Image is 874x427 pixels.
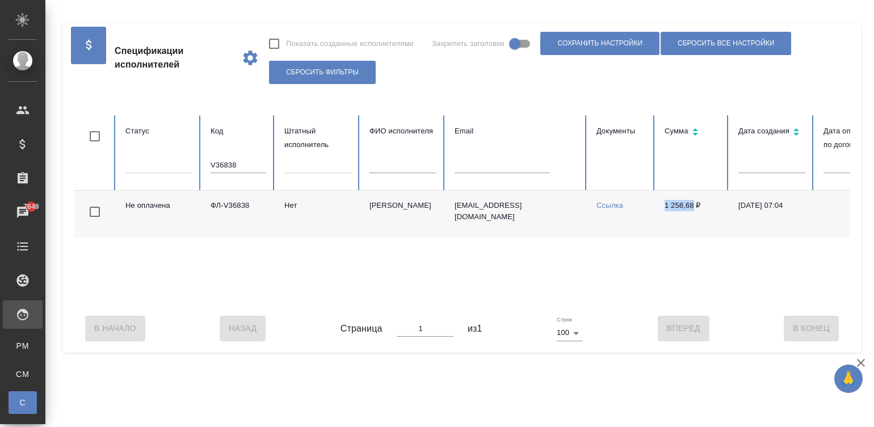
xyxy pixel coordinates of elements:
td: Нет [275,191,360,238]
span: PM [14,340,31,351]
span: из 1 [468,322,482,336]
div: Штатный исполнитель [284,124,351,152]
span: 🙏 [839,367,858,391]
button: Сбросить все настройки [661,32,791,55]
td: Не оплачена [116,191,201,238]
button: 🙏 [834,365,863,393]
div: Email [455,124,578,138]
div: Код [211,124,266,138]
div: Сортировка [738,124,805,141]
span: Сбросить все настройки [678,39,774,48]
a: PM [9,334,37,357]
span: Закрепить заголовки [432,38,505,49]
div: Документы [596,124,646,138]
a: CM [9,363,37,386]
span: Toggle Row Selected [83,200,107,224]
td: [DATE] 07:04 [729,191,814,238]
span: С [14,397,31,408]
div: 100 [557,325,583,341]
label: Строк [557,317,572,323]
span: Сбросить фильтры [286,68,359,77]
td: [PERSON_NAME] [360,191,446,238]
span: Сохранить настройки [557,39,642,48]
td: ФЛ-V36838 [201,191,275,238]
button: Сохранить настройки [540,32,659,55]
span: 7649 [16,201,45,212]
button: Сбросить фильтры [269,61,376,84]
div: Статус [125,124,192,138]
span: CM [14,369,31,380]
td: [EMAIL_ADDRESS][DOMAIN_NAME] [446,191,587,238]
a: 7649 [3,198,43,227]
span: Спецификации исполнителей [115,44,232,72]
a: Ссылка [596,201,623,210]
div: ФИО исполнителя [369,124,436,138]
span: Страница [341,322,383,336]
a: С [9,391,37,414]
span: Показать созданные исполнителями [286,38,414,49]
td: 1 258,68 ₽ [655,191,729,238]
div: Сортировка [665,124,720,141]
